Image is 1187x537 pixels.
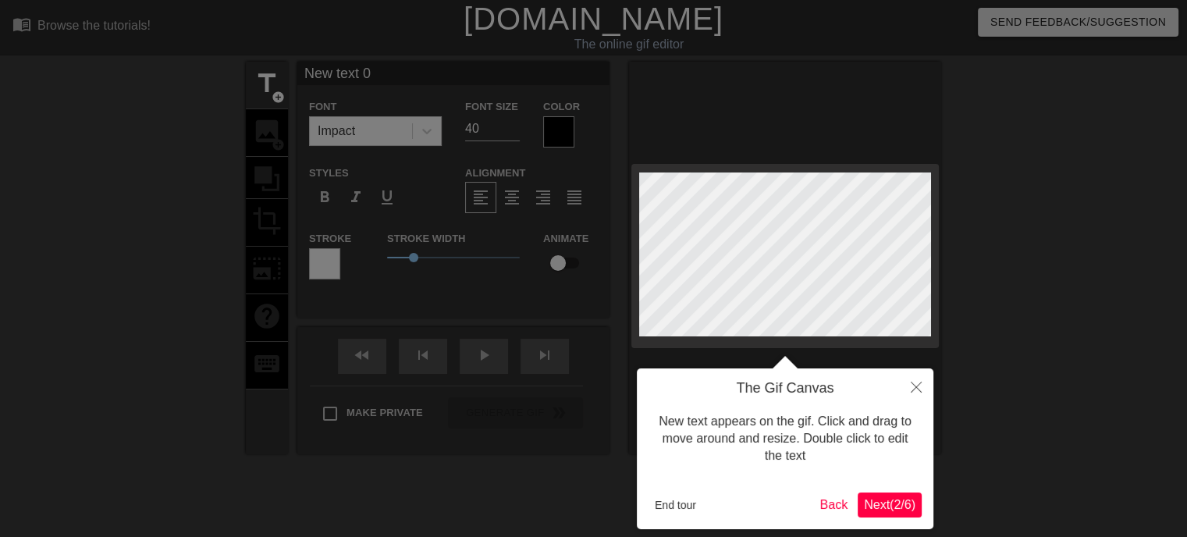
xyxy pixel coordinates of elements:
[864,498,915,511] span: Next ( 2 / 6 )
[899,368,933,404] button: Close
[649,493,702,517] button: End tour
[649,397,922,481] div: New text appears on the gif. Click and drag to move around and resize. Double click to edit the text
[814,493,855,517] button: Back
[858,493,922,517] button: Next
[649,380,922,397] h4: The Gif Canvas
